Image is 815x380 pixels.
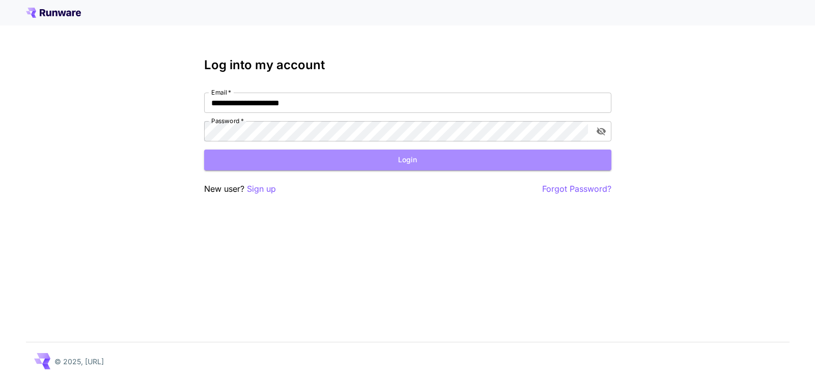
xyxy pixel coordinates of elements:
[211,88,231,97] label: Email
[211,116,244,125] label: Password
[54,356,104,367] p: © 2025, [URL]
[542,183,611,195] button: Forgot Password?
[247,183,276,195] button: Sign up
[592,122,610,140] button: toggle password visibility
[204,150,611,170] button: Login
[204,58,611,72] h3: Log into my account
[204,183,276,195] p: New user?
